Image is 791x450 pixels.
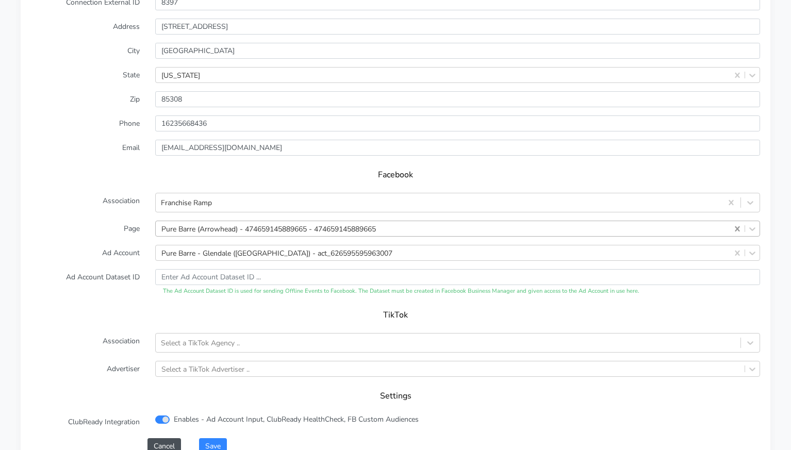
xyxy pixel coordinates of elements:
div: Pure Barre - Glendale ([GEOGRAPHIC_DATA]) - act_626595595963007 [161,247,392,258]
label: ClubReady Integration [23,414,147,430]
label: Association [23,193,147,212]
input: Enter phone ... [155,115,760,131]
div: Franchise Ramp [161,197,212,208]
input: Enter Email ... [155,140,760,156]
input: Enter Address .. [155,19,760,35]
h5: TikTok [41,310,750,320]
label: Page [23,221,147,237]
label: City [23,43,147,59]
div: Pure Barre (Arrowhead) - 474659145889665 - 474659145889665 [161,223,376,234]
label: State [23,67,147,83]
div: The Ad Account Dataset ID is used for sending Offline Events to Facebook. The Dataset must be cre... [155,287,760,296]
input: Enter Zip .. [155,91,760,107]
label: Email [23,140,147,156]
label: Address [23,19,147,35]
label: Ad Account [23,245,147,261]
input: Enter the City .. [155,43,760,59]
label: Zip [23,91,147,107]
label: Enables - Ad Account Input, ClubReady HealthCheck, FB Custom Audiences [174,414,419,425]
div: Select a TikTok Advertiser .. [161,363,250,374]
input: Enter Ad Account Dataset ID ... [155,269,760,285]
label: Ad Account Dataset ID [23,269,147,296]
h5: Facebook [41,170,750,180]
h5: Settings [41,391,750,401]
label: Association [23,333,147,353]
div: Select a TikTok Agency .. [161,338,240,348]
label: Advertiser [23,361,147,377]
label: Phone [23,115,147,131]
div: [US_STATE] [161,70,200,80]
